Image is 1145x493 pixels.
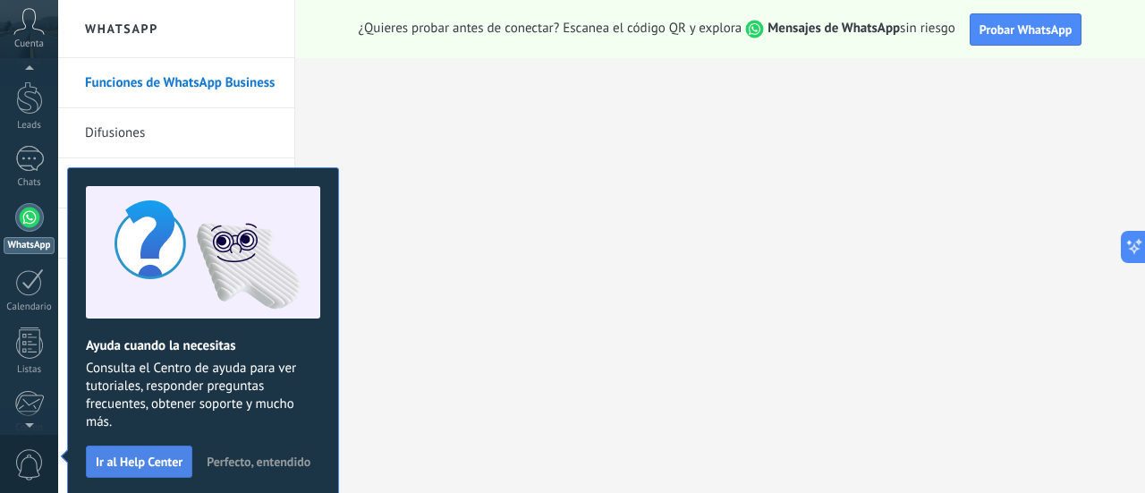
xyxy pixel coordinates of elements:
[199,448,318,475] button: Perfecto, entendido
[86,446,192,478] button: Ir al Help Center
[359,20,955,38] span: ¿Quieres probar antes de conectar? Escanea el código QR y explora sin riesgo
[14,38,44,50] span: Cuenta
[207,455,310,468] span: Perfecto, entendido
[4,302,55,313] div: Calendario
[4,364,55,376] div: Listas
[85,58,276,108] a: Funciones de WhatsApp Business
[58,108,294,158] li: Difusiones
[96,455,182,468] span: Ir al Help Center
[4,177,55,189] div: Chats
[58,158,294,208] li: Plantillas
[86,360,320,431] span: Consulta el Centro de ayuda para ver tutoriales, responder preguntas frecuentes, obtener soporte ...
[980,21,1073,38] span: Probar WhatsApp
[58,58,294,108] li: Funciones de WhatsApp Business
[970,13,1082,46] button: Probar WhatsApp
[85,108,276,158] a: Difusiones
[85,158,276,208] a: Plantillas
[4,237,55,254] div: WhatsApp
[86,337,320,354] h2: Ayuda cuando la necesitas
[4,120,55,132] div: Leads
[768,20,900,37] strong: Mensajes de WhatsApp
